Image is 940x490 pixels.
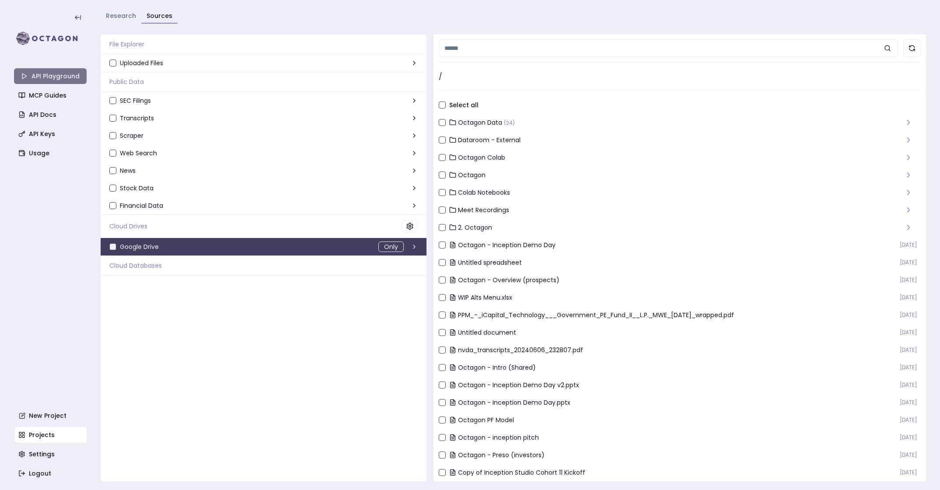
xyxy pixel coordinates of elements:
div: Financial Data [101,197,426,214]
div: Web Search [101,144,426,162]
a: Logout [15,465,87,481]
span: Cloud Databases [109,261,162,270]
a: API Docs [15,107,87,122]
label: WIP Alts Menu.xlsx [449,293,512,302]
span: Transcripts [120,115,154,121]
div: Meet Recordings [439,201,917,219]
div: [DATE] [900,469,917,476]
span: News [120,168,136,174]
div: Uploaded Files [101,54,426,72]
button: Only [378,241,404,252]
span: Colab Notebooks [458,188,510,197]
label: Octagon - Inception Demo Day [449,241,556,249]
span: Meet Recordings [458,206,509,214]
label: PPM_-_iCapital_Technology___Government_PE_Fund_II__L.P._MWE_[DATE]_wrapped.pdf [449,311,734,319]
div: [DATE] [900,381,917,388]
span: Financial Data [120,203,163,209]
div: Stock Data [101,179,426,197]
span: 2. Octagon [458,223,492,232]
div: Transcripts [101,109,426,127]
a: Settings [15,446,87,462]
label: Octagon - Intro (Shared) [449,363,536,372]
label: Untitled spreadsheet [449,258,522,267]
div: [DATE] [900,294,917,301]
label: Octagon - Preso (investors) [449,451,545,459]
label: Octagon PF Model [449,416,514,424]
a: Sources [147,11,172,20]
span: Octagon Data [458,118,515,127]
div: Dataroom - External [439,131,917,149]
span: Octagon Colab [458,153,505,162]
a: MCP Guides [15,87,87,103]
label: Copy of Inception Studio Cohort 11 Kickoff [449,468,585,477]
label: nvda_transcripts_20240606_232807.pdf [449,346,583,354]
a: Projects [15,427,87,443]
span: ( 24 ) [504,119,515,126]
div: Octagon Data (24) [439,114,917,131]
div: [DATE] [900,259,917,266]
label: Untitled document [449,328,516,337]
label: Octagon - Inception Demo Day.pptx [449,398,570,407]
label: Octagon - Overview (prospects) [449,276,559,284]
img: logo-rect-yK7x_WSZ.svg [14,30,87,47]
div: Scraper [101,127,426,144]
a: Usage [15,145,87,161]
div: [DATE] [900,241,917,248]
span: Google Drive [120,244,159,250]
div: [DATE] [900,434,917,441]
div: Octagon Colab [439,149,917,166]
a: New Project [15,408,87,423]
div: Octagon [439,166,917,184]
div: [DATE] [900,399,917,406]
span: Scraper [120,133,143,139]
span: Uploaded Files [120,60,163,66]
label: Octagon - Inception Demo Day v2.pptx [449,381,579,389]
span: File Explorer [109,40,144,49]
div: News [101,162,426,179]
div: SEC Filings [101,92,426,109]
a: API Keys [15,126,87,142]
div: [DATE] [900,346,917,353]
span: Dataroom - External [458,136,521,144]
div: 2. Octagon [439,219,917,236]
a: API Playground [14,68,87,84]
div: / [439,68,921,85]
a: Research [106,11,136,20]
div: [DATE] [900,451,917,458]
div: Google DriveOnly [101,238,426,255]
div: [DATE] [900,364,917,371]
label: Select all [449,102,479,108]
span: Cloud Drives [109,222,147,231]
span: Stock Data [120,185,154,191]
label: Octagon - inception pitch [449,433,539,442]
span: Public Data [109,77,144,86]
div: [DATE] [900,311,917,318]
span: Octagon [458,171,486,179]
div: [DATE] [900,276,917,283]
div: Colab Notebooks [439,184,917,201]
span: SEC Filings [120,98,151,104]
div: [DATE] [900,416,917,423]
div: [DATE] [900,329,917,336]
span: Web Search [120,150,157,156]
